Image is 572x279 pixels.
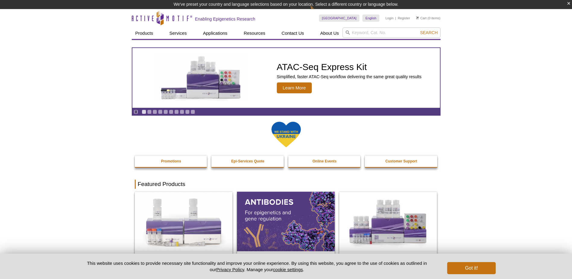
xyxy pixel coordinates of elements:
[240,253,332,262] h2: Antibodies
[278,27,308,39] a: Contact Us
[447,262,495,274] button: Got it!
[343,27,441,38] input: Keyword, Cat. No.
[416,16,419,19] img: Your Cart
[138,253,229,262] h2: DNA Library Prep Kit for Illumina
[385,159,417,163] strong: Customer Support
[237,192,335,251] img: All Antibodies
[416,16,427,20] a: Cart
[231,159,264,163] strong: Epi-Services Quote
[135,180,438,189] h2: Featured Products
[132,27,157,39] a: Products
[416,14,441,22] li: (0 items)
[132,48,440,108] article: ATAC-Seq Express Kit
[319,14,360,22] a: [GEOGRAPHIC_DATA]
[317,27,343,39] a: About Us
[195,16,255,22] h2: Enabling Epigenetics Research
[398,16,410,20] a: Register
[277,63,422,72] h2: ATAC-Seq Express Kit
[365,156,438,167] a: Customer Support
[132,48,440,108] a: ATAC-Seq Express Kit ATAC-Seq Express Kit Simplified, faster ATAC-Seq workflow delivering the sam...
[174,110,179,114] a: Go to slide 7
[385,16,393,20] a: Login
[153,110,157,114] a: Go to slide 3
[166,27,191,39] a: Services
[395,14,396,22] li: |
[169,110,173,114] a: Go to slide 6
[271,121,301,148] img: We Stand With Ukraine
[134,110,138,114] a: Toggle autoplay
[185,110,190,114] a: Go to slide 9
[211,156,284,167] a: Epi-Services Quote
[288,156,361,167] a: Online Events
[310,5,326,19] img: Change Here
[240,27,269,39] a: Resources
[135,192,232,251] img: DNA Library Prep Kit for Illumina
[147,110,152,114] a: Go to slide 2
[142,110,146,114] a: Go to slide 1
[277,82,312,93] span: Learn More
[277,74,422,79] p: Simplified, faster ATAC-Seq workflow delivering the same great quality results
[339,192,437,251] img: CUT&Tag-IT® Express Assay Kit
[161,159,181,163] strong: Promotions
[77,260,438,273] p: This website uses cookies to provide necessary site functionality and improve your online experie...
[418,30,439,35] button: Search
[199,27,231,39] a: Applications
[312,159,337,163] strong: Online Events
[420,30,438,35] span: Search
[180,110,184,114] a: Go to slide 8
[163,110,168,114] a: Go to slide 5
[342,253,434,262] h2: CUT&Tag-IT Express Assay Kit
[216,267,244,272] a: Privacy Policy
[158,110,163,114] a: Go to slide 4
[135,156,208,167] a: Promotions
[152,55,251,101] img: ATAC-Seq Express Kit
[273,267,303,272] button: cookie settings
[191,110,195,114] a: Go to slide 10
[362,14,379,22] a: English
